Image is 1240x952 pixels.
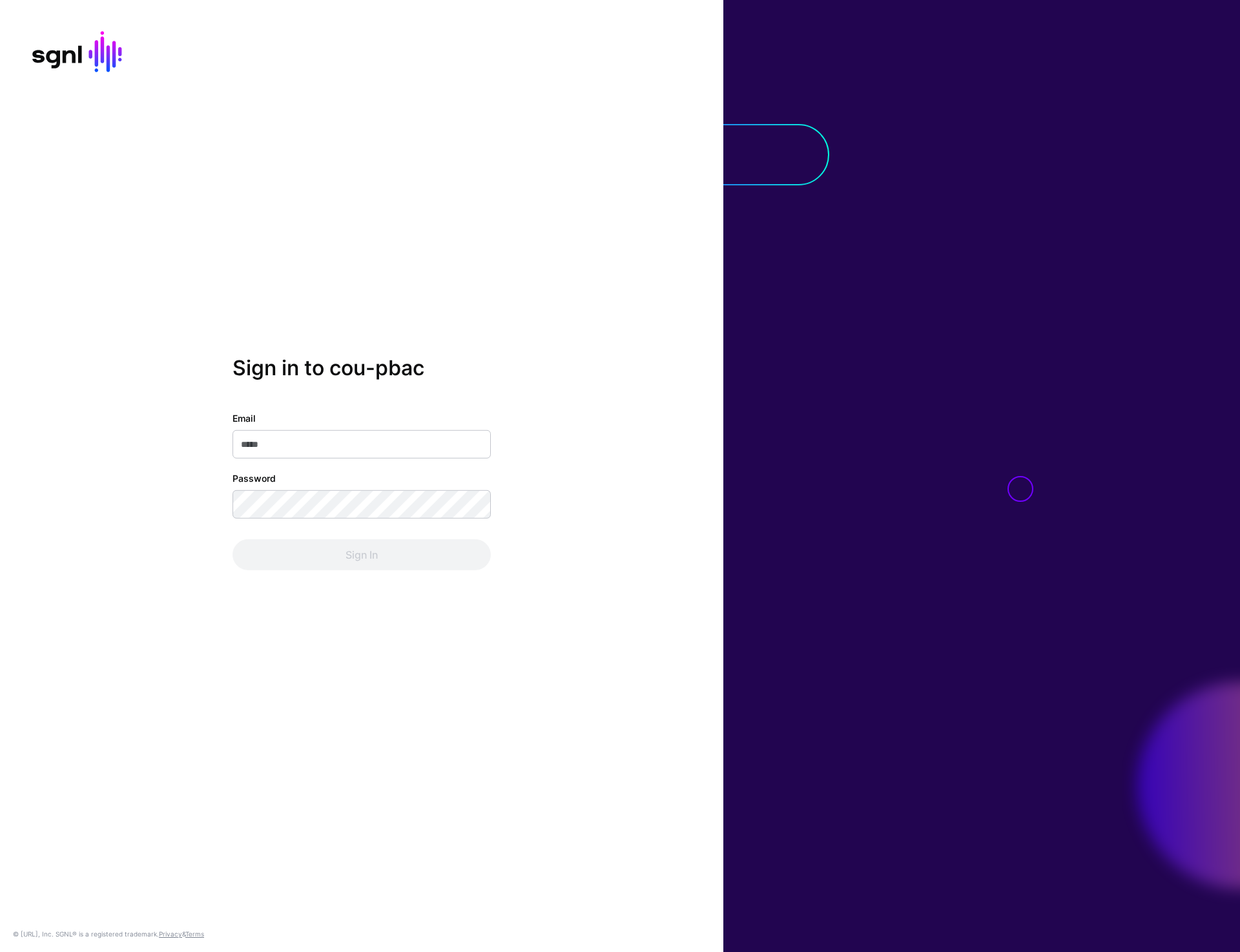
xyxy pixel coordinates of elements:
h2: Sign in to cou-pbac [232,356,491,380]
label: Email [232,411,256,425]
a: Terms [185,930,204,938]
div: © [URL], Inc. SGNL® is a registered trademark. & [13,929,204,939]
a: Privacy [159,930,182,938]
label: Password [232,471,276,485]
